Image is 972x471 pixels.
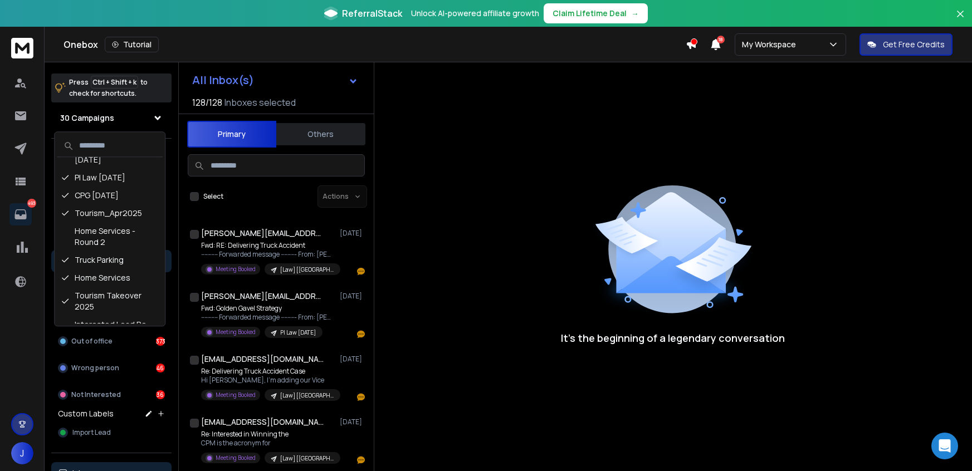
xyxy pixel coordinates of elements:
[931,433,958,459] div: Open Intercom Messenger
[216,454,256,462] p: Meeting Booked
[883,39,945,50] p: Get Free Credits
[201,367,335,376] p: Re: Delivering Truck Accident Case
[57,251,163,269] div: Truck Parking
[187,121,276,148] button: Primary
[156,390,165,399] div: 36
[216,328,256,336] p: Meeting Booked
[201,376,335,385] p: Hi [PERSON_NAME], I'm adding our Vice
[201,439,335,448] p: CPM is the acronym for
[51,148,172,163] h3: Filters
[953,7,968,33] button: Close banner
[71,337,113,346] p: Out of office
[340,292,365,301] p: [DATE]
[201,313,335,322] p: ---------- Forwarded message --------- From: [PERSON_NAME]
[411,8,539,19] p: Unlock AI-powered affiliate growth
[201,291,324,302] h1: [PERSON_NAME][EMAIL_ADDRESS][DOMAIN_NAME]
[340,355,365,364] p: [DATE]
[60,112,114,124] h1: 30 Campaigns
[742,39,800,50] p: My Workspace
[340,229,365,238] p: [DATE]
[276,122,365,146] button: Others
[11,442,33,464] span: J
[201,354,324,365] h1: [EMAIL_ADDRESS][DOMAIN_NAME]
[201,416,324,428] h1: [EMAIL_ADDRESS][DOMAIN_NAME]
[156,337,165,346] div: 373
[216,265,256,273] p: Meeting Booked
[192,96,222,109] span: 128 / 128
[57,187,163,204] div: CPG [DATE]
[57,269,163,287] div: Home Services
[280,454,334,463] p: [Law] [[GEOGRAPHIC_DATA]] - Golden Gavel
[342,7,402,20] span: ReferralStack
[201,304,335,313] p: Fwd: Golden Gavel Strategy
[631,8,639,19] span: →
[71,364,119,372] p: Wrong person
[27,199,36,208] p: 493
[91,76,138,89] span: Ctrl + Shift + k
[57,287,163,316] div: Tourism Takeover 2025
[544,3,648,23] button: Claim Lifetime Deal
[57,316,163,345] div: Interested Lead Re-engagement
[105,37,159,52] button: Tutorial
[201,430,335,439] p: Re: Interested in Winning the
[57,204,163,222] div: Tourism_Apr2025
[203,192,223,201] label: Select
[717,36,725,43] span: 18
[216,391,256,399] p: Meeting Booked
[280,328,316,337] p: PI Law [DATE]
[192,75,254,86] h1: All Inbox(s)
[57,169,163,187] div: PI Law [DATE]
[156,364,165,372] div: 46
[71,390,121,399] p: Not Interested
[57,222,163,251] div: Home Services -Round 2
[280,266,334,274] p: [Law] [[GEOGRAPHIC_DATA]] - Delivering Truck Accident Case
[280,391,334,400] p: [Law] [[GEOGRAPHIC_DATA]] - Delivering Truck Accident Case
[64,37,686,52] div: Onebox
[201,228,324,239] h1: [PERSON_NAME][EMAIL_ADDRESS][DOMAIN_NAME]
[561,330,785,346] p: It’s the beginning of a legendary conversation
[72,428,111,437] span: Import Lead
[201,250,335,259] p: ---------- Forwarded message --------- From: [PERSON_NAME]
[58,408,114,419] h3: Custom Labels
[201,241,335,250] p: Fwd: RE: Delivering Truck Accident
[224,96,296,109] h3: Inboxes selected
[69,77,148,99] p: Press to check for shortcuts.
[340,418,365,426] p: [DATE]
